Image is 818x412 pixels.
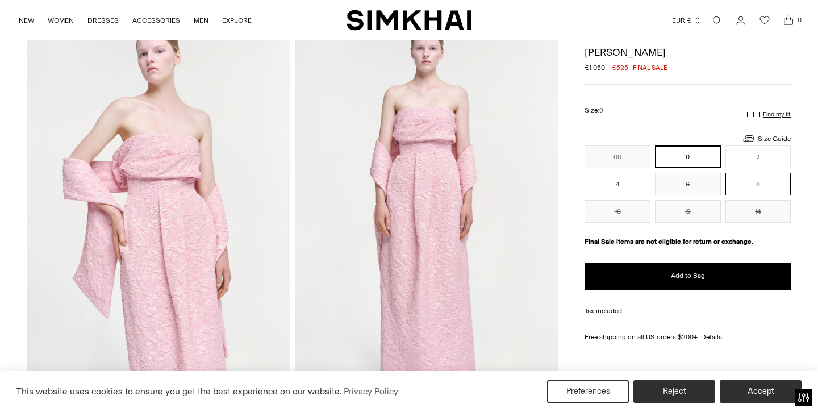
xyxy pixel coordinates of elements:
button: 14 [725,200,791,223]
div: Free shipping on all US orders $200+ [585,332,791,342]
button: EUR € [672,8,702,33]
strong: Final Sale items are not eligible for return or exchange. [585,238,753,245]
span: 0 [794,15,804,25]
a: EXPLORE [222,8,252,33]
div: Tax included. [585,306,791,316]
label: Size: [585,105,603,116]
button: 10 [585,200,650,223]
a: Size Guide [742,131,791,145]
span: €525 [612,63,628,73]
button: 00 [585,145,650,168]
a: Wishlist [753,9,776,32]
button: Accept [720,380,802,403]
h1: [PERSON_NAME] [585,47,791,57]
a: NEW [19,8,34,33]
a: Privacy Policy (opens in a new tab) [342,383,400,400]
span: This website uses cookies to ensure you get the best experience on our website. [16,386,342,397]
a: ACCESSORIES [132,8,180,33]
a: Open search modal [706,9,728,32]
a: MEN [194,8,208,33]
s: €1.050 [585,63,605,73]
a: Go to the account page [729,9,752,32]
a: WOMEN [48,8,74,33]
button: Preferences [547,380,629,403]
button: 2 [725,145,791,168]
a: Details [701,332,722,342]
button: 0 [655,145,721,168]
button: 8 [725,173,791,195]
button: Add to Bag [585,263,791,290]
a: Open cart modal [777,9,800,32]
a: DRESSES [87,8,119,33]
button: 6 [655,173,721,195]
span: 0 [599,107,603,114]
a: SIMKHAI [347,9,471,31]
span: Add to Bag [671,271,705,281]
button: 4 [585,173,650,195]
button: 12 [655,200,721,223]
button: Reject [633,380,715,403]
